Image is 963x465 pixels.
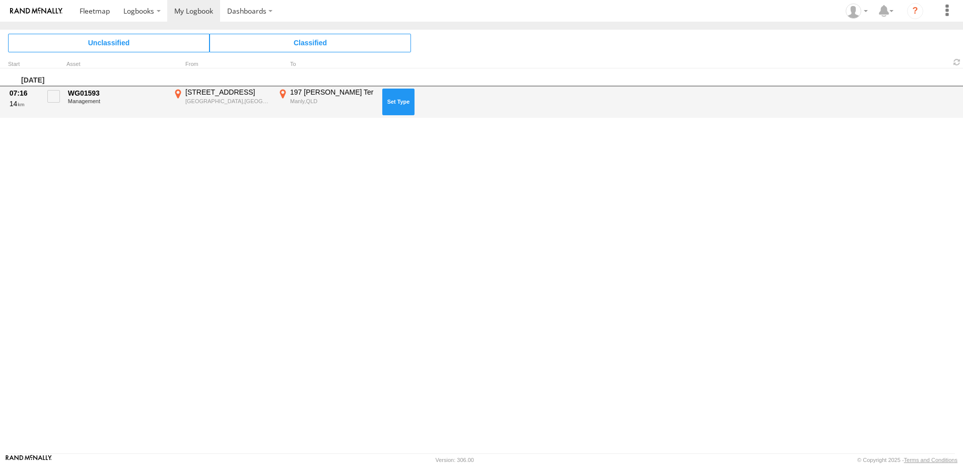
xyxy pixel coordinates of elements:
[210,34,411,52] span: Click to view Classified Trips
[68,98,166,104] div: Management
[951,57,963,67] span: Refresh
[904,457,957,463] a: Terms and Conditions
[857,457,957,463] div: © Copyright 2025 -
[907,3,923,19] i: ?
[185,98,270,105] div: [GEOGRAPHIC_DATA],[GEOGRAPHIC_DATA]
[276,62,377,67] div: To
[10,99,37,108] div: 14
[276,88,377,117] label: Click to View Event Location
[68,89,166,98] div: WG01593
[842,4,871,19] div: Chris Hobson
[171,62,272,67] div: From
[171,88,272,117] label: Click to View Event Location
[290,98,375,105] div: Manly,QLD
[436,457,474,463] div: Version: 306.00
[66,62,167,67] div: Asset
[185,88,270,97] div: [STREET_ADDRESS]
[10,89,37,98] div: 07:16
[8,62,38,67] div: Click to Sort
[290,88,375,97] div: 197 [PERSON_NAME] Ter
[10,8,62,15] img: rand-logo.svg
[382,89,415,115] button: Click to Set
[6,455,52,465] a: Visit our Website
[8,34,210,52] span: Click to view Unclassified Trips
